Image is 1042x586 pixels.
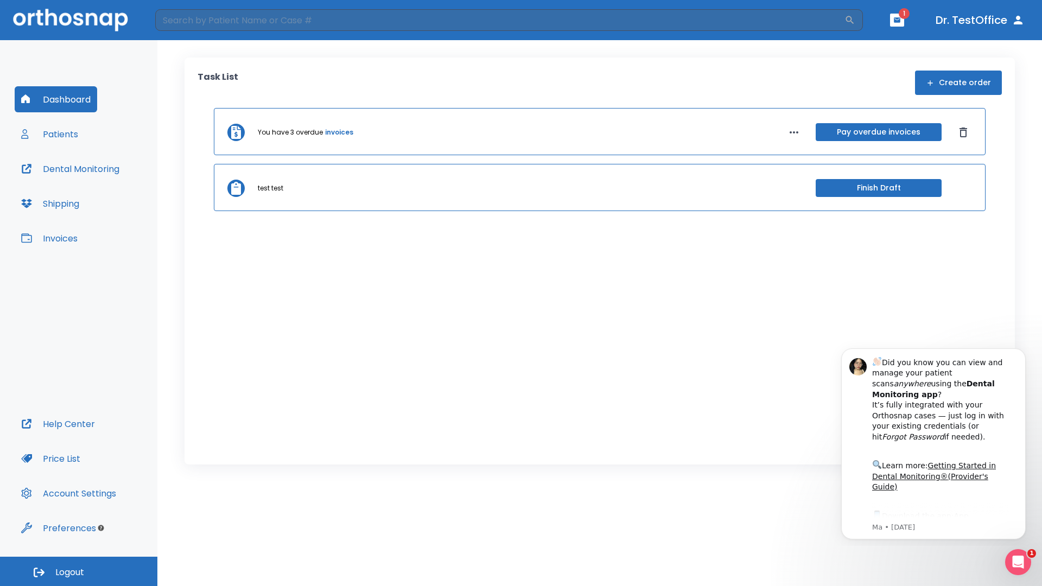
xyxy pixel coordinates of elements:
[15,121,85,147] button: Patients
[15,190,86,216] button: Shipping
[15,445,87,472] button: Price List
[931,10,1029,30] button: Dr. TestOffice
[13,9,128,31] img: Orthosnap
[15,515,103,541] button: Preferences
[258,183,283,193] p: test test
[825,339,1042,546] iframe: Intercom notifications message
[955,124,972,141] button: Dismiss
[816,179,942,197] button: Finish Draft
[915,71,1002,95] button: Create order
[47,184,184,194] p: Message from Ma, sent 8w ago
[899,8,910,19] span: 1
[96,523,106,533] div: Tooltip anchor
[15,411,101,437] button: Help Center
[55,566,84,578] span: Logout
[47,173,144,193] a: App Store
[15,225,84,251] button: Invoices
[155,9,844,31] input: Search by Patient Name or Case #
[325,128,353,137] a: invoices
[816,123,942,141] button: Pay overdue invoices
[1027,549,1036,558] span: 1
[1005,549,1031,575] iframe: Intercom live chat
[47,170,184,226] div: Download the app: | ​ Let us know if you need help getting started!
[15,86,97,112] button: Dashboard
[15,156,126,182] button: Dental Monitoring
[258,128,323,137] p: You have 3 overdue
[184,17,193,26] button: Dismiss notification
[15,480,123,506] button: Account Settings
[198,71,238,95] p: Task List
